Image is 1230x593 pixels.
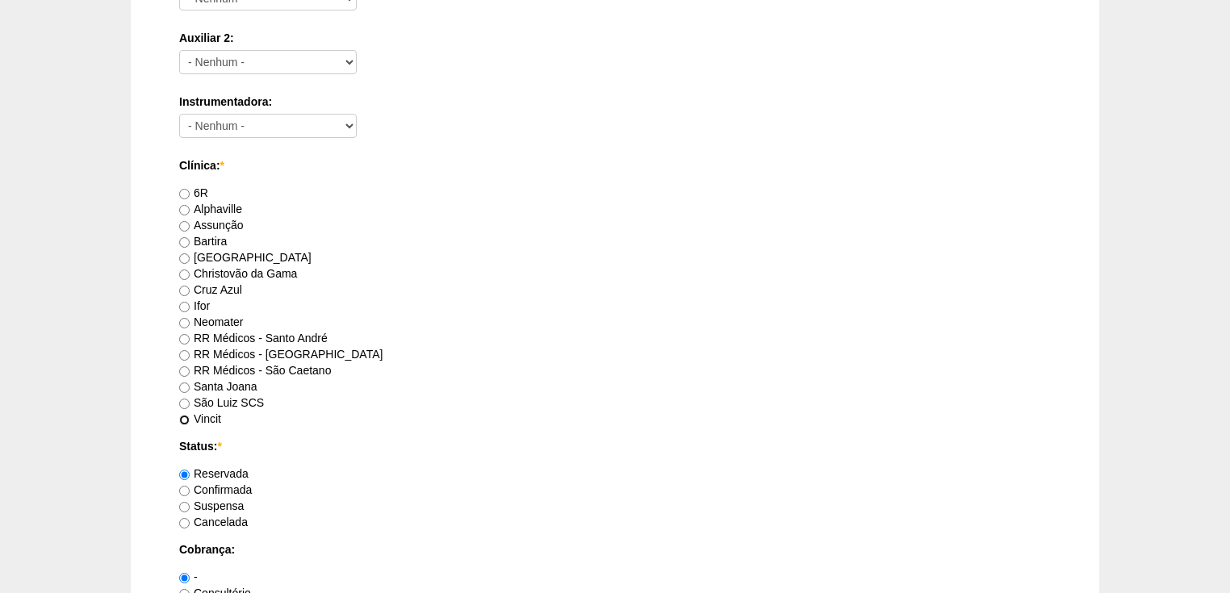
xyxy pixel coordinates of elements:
input: Confirmada [179,486,190,496]
label: RR Médicos - São Caetano [179,364,331,377]
input: Assunção [179,221,190,232]
input: Ifor [179,302,190,312]
input: [GEOGRAPHIC_DATA] [179,253,190,264]
input: Suspensa [179,502,190,512]
label: Vincit [179,412,221,425]
label: Cruz Azul [179,283,242,296]
input: Neomater [179,318,190,328]
input: Alphaville [179,205,190,215]
label: Status: [179,438,1051,454]
input: - [179,573,190,583]
input: Reservada [179,470,190,480]
label: Bartira [179,235,227,248]
label: Alphaville [179,203,242,215]
label: Auxiliar 2: [179,30,1051,46]
label: Cancelada [179,516,248,528]
label: São Luiz SCS [179,396,264,409]
input: Cancelada [179,518,190,528]
span: Este campo é obrigatório. [217,440,221,453]
input: Bartira [179,237,190,248]
label: 6R [179,186,208,199]
input: 6R [179,189,190,199]
label: [GEOGRAPHIC_DATA] [179,251,312,264]
input: Vincit [179,415,190,425]
input: Cruz Azul [179,286,190,296]
label: Instrumentadora: [179,94,1051,110]
input: Santa Joana [179,382,190,393]
label: Assunção [179,219,243,232]
span: Este campo é obrigatório. [220,159,224,172]
label: Confirmada [179,483,252,496]
input: São Luiz SCS [179,399,190,409]
label: Neomater [179,315,243,328]
label: Reservada [179,467,249,480]
label: Santa Joana [179,380,257,393]
label: Clínica: [179,157,1051,173]
label: RR Médicos - [GEOGRAPHIC_DATA] [179,348,383,361]
label: Cobrança: [179,541,1051,558]
input: RR Médicos - São Caetano [179,366,190,377]
input: Christovão da Gama [179,269,190,280]
label: RR Médicos - Santo André [179,332,328,345]
input: RR Médicos - Santo André [179,334,190,345]
label: Christovão da Gama [179,267,297,280]
input: RR Médicos - [GEOGRAPHIC_DATA] [179,350,190,361]
label: Suspensa [179,499,244,512]
label: - [179,570,198,583]
label: Ifor [179,299,210,312]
